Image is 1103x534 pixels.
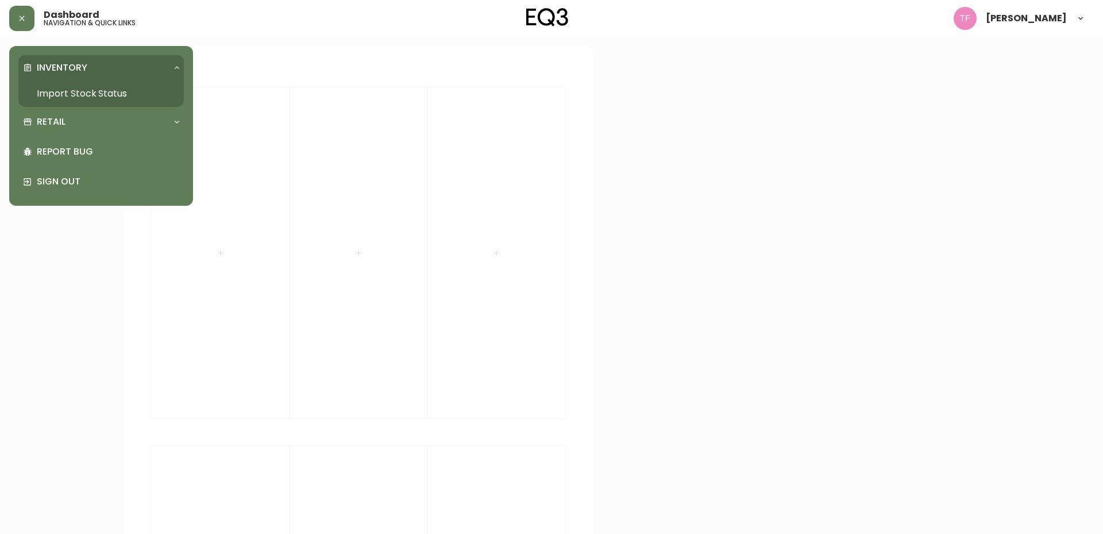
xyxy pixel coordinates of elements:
img: logo [526,8,569,26]
a: Import Stock Status [18,80,184,107]
div: Sign Out [18,167,184,197]
div: Retail [18,109,184,135]
div: Inventory [18,55,184,80]
h5: navigation & quick links [44,20,136,26]
p: Report Bug [37,145,179,158]
p: Sign Out [37,175,179,188]
span: [PERSON_NAME] [986,14,1067,23]
p: Retail [37,116,65,128]
span: Dashboard [44,10,99,20]
p: Inventory [37,62,87,74]
img: 509424b058aae2bad57fee408324c33f [954,7,977,30]
div: Report Bug [18,137,184,167]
